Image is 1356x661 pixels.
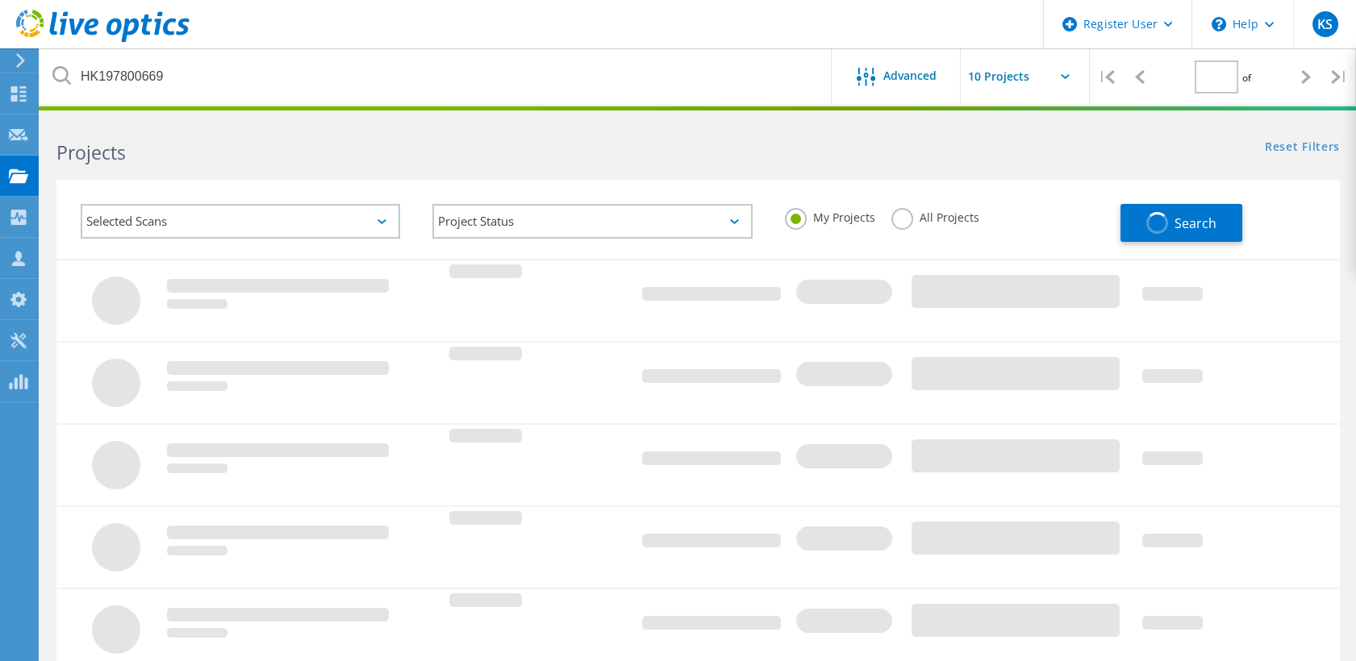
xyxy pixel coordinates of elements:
button: Search [1120,204,1242,242]
span: KS [1317,18,1333,31]
div: Selected Scans [81,204,400,239]
b: Projects [56,139,126,165]
label: All Projects [891,208,979,223]
svg: \n [1212,17,1226,31]
div: Project Status [432,204,752,239]
input: Search projects by name, owner, ID, company, etc [40,48,832,105]
label: My Projects [785,208,875,223]
a: Reset Filters [1265,141,1340,155]
span: of [1242,71,1251,85]
span: Advanced [883,70,937,81]
div: | [1090,48,1123,106]
span: Search [1175,214,1216,232]
a: Live Optics Dashboard [16,34,190,45]
div: | [1323,48,1356,106]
